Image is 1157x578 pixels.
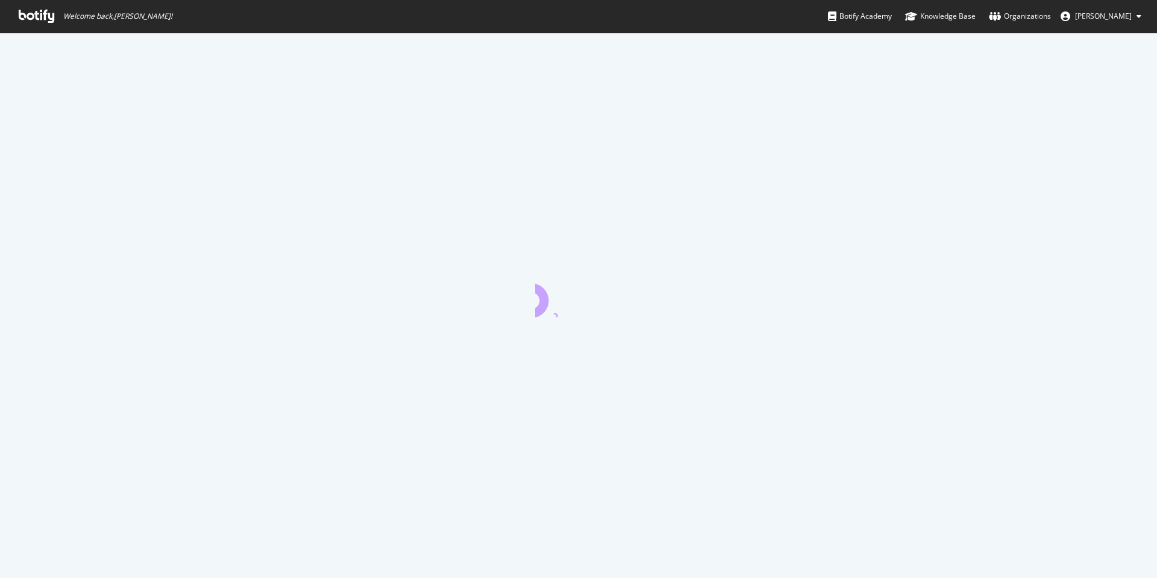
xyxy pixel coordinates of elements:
[1075,11,1132,21] span: Ting Liu
[63,11,172,21] span: Welcome back, [PERSON_NAME] !
[905,10,976,22] div: Knowledge Base
[1051,7,1151,26] button: [PERSON_NAME]
[989,10,1051,22] div: Organizations
[828,10,892,22] div: Botify Academy
[535,274,622,317] div: animation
